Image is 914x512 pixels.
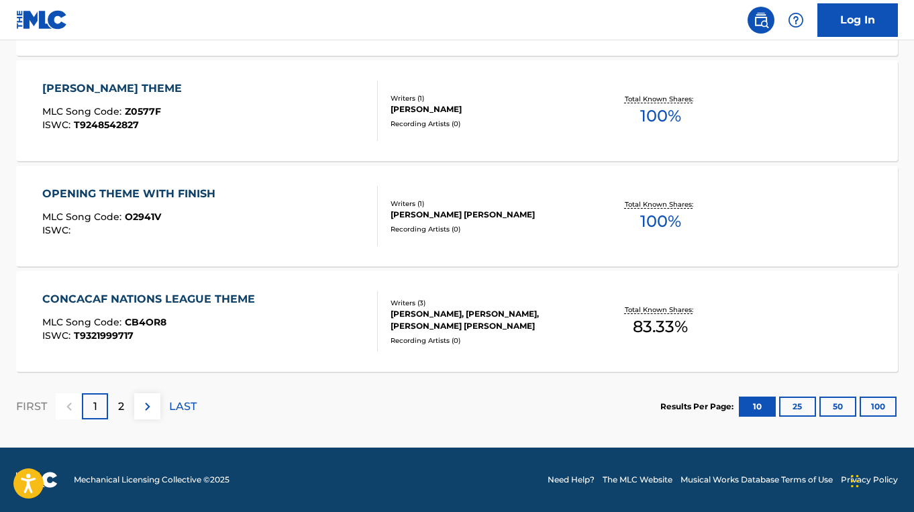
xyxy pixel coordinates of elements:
a: Musical Works Database Terms of Use [680,474,833,486]
span: Z0577F [125,105,161,117]
p: FIRST [16,399,47,415]
span: ISWC : [42,224,74,236]
div: CONCACAF NATIONS LEAGUE THEME [42,291,262,307]
span: MLC Song Code : [42,105,125,117]
button: 100 [860,397,897,417]
div: [PERSON_NAME] [PERSON_NAME] [391,209,587,221]
span: T9248542827 [74,119,139,131]
div: Recording Artists ( 0 ) [391,224,587,234]
img: search [753,12,769,28]
button: 25 [779,397,816,417]
iframe: Chat Widget [847,448,914,512]
div: Writers ( 1 ) [391,93,587,103]
span: T9321999717 [74,329,134,342]
p: 2 [118,399,124,415]
a: Public Search [748,7,774,34]
a: Privacy Policy [841,474,898,486]
div: Writers ( 3 ) [391,298,587,308]
a: OPENING THEME WITH FINISHMLC Song Code:O2941VISWC:Writers (1)[PERSON_NAME] [PERSON_NAME]Recording... [16,166,898,266]
img: MLC Logo [16,10,68,30]
span: 83.33 % [633,315,688,339]
div: [PERSON_NAME] THEME [42,81,189,97]
a: [PERSON_NAME] THEMEMLC Song Code:Z0577FISWC:T9248542827Writers (1)[PERSON_NAME]Recording Artists ... [16,60,898,161]
div: [PERSON_NAME], [PERSON_NAME], [PERSON_NAME] [PERSON_NAME] [391,308,587,332]
p: Total Known Shares: [625,199,697,209]
span: MLC Song Code : [42,211,125,223]
div: [PERSON_NAME] [391,103,587,115]
span: ISWC : [42,119,74,131]
img: right [140,399,156,415]
div: Recording Artists ( 0 ) [391,336,587,346]
button: 50 [819,397,856,417]
p: Total Known Shares: [625,305,697,315]
div: OPENING THEME WITH FINISH [42,186,222,202]
a: CONCACAF NATIONS LEAGUE THEMEMLC Song Code:CB4OR8ISWC:T9321999717Writers (3)[PERSON_NAME], [PERSO... [16,271,898,372]
p: LAST [169,399,197,415]
span: MLC Song Code : [42,316,125,328]
button: 10 [739,397,776,417]
div: Writers ( 1 ) [391,199,587,209]
p: Results Per Page: [660,401,737,413]
span: 100 % [640,209,681,234]
div: Drag [851,461,859,501]
a: The MLC Website [603,474,672,486]
span: CB4OR8 [125,316,166,328]
a: Log In [817,3,898,37]
span: O2941V [125,211,161,223]
img: help [788,12,804,28]
span: ISWC : [42,329,74,342]
span: 100 % [640,104,681,128]
div: Help [782,7,809,34]
div: Recording Artists ( 0 ) [391,119,587,129]
span: Mechanical Licensing Collective © 2025 [74,474,230,486]
a: Need Help? [548,474,595,486]
img: logo [16,472,58,488]
p: Total Known Shares: [625,94,697,104]
p: 1 [93,399,97,415]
